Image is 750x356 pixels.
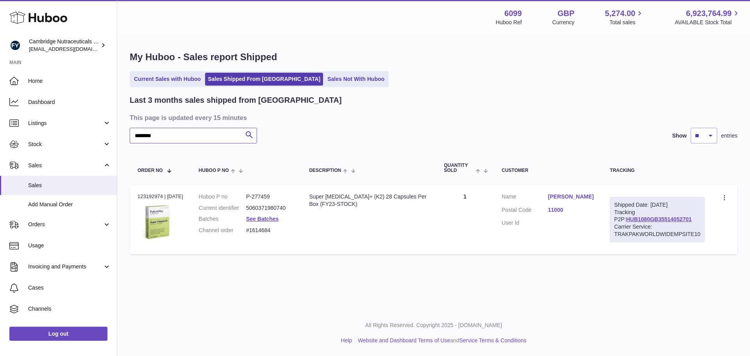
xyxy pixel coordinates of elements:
[610,168,705,173] div: Tracking
[309,168,341,173] span: Description
[614,223,700,238] div: Carrier Service: TRAKPAKWORLDWIDEMPSITE10
[557,8,574,19] strong: GBP
[28,242,111,249] span: Usage
[459,337,527,343] a: Service Terms & Conditions
[444,163,474,173] span: Quantity Sold
[502,193,548,202] dt: Name
[9,327,107,341] a: Log out
[205,73,323,86] a: Sales Shipped From [GEOGRAPHIC_DATA]
[502,206,548,216] dt: Postal Code
[28,120,103,127] span: Listings
[675,8,741,26] a: 6,923,764.99 AVAILABLE Stock Total
[605,8,636,19] span: 5,274.00
[199,204,246,212] dt: Current identifier
[341,337,352,343] a: Help
[548,193,595,200] a: [PERSON_NAME]
[28,263,103,270] span: Invoicing and Payments
[548,206,595,214] a: 11000
[246,216,279,222] a: See Batches
[28,305,111,313] span: Channels
[502,219,548,227] dt: User Id
[609,19,644,26] span: Total sales
[610,197,705,242] div: Tracking P2P:
[28,141,103,148] span: Stock
[614,201,700,209] div: Shipped Date: [DATE]
[355,337,526,344] li: and
[28,162,103,169] span: Sales
[28,221,103,228] span: Orders
[29,38,99,53] div: Cambridge Nutraceuticals Ltd
[137,168,163,173] span: Order No
[504,8,522,19] strong: 6099
[28,284,111,292] span: Cases
[29,46,115,52] span: [EMAIL_ADDRESS][DOMAIN_NAME]
[605,8,645,26] a: 5,274.00 Total sales
[309,193,428,208] div: Super [MEDICAL_DATA]+ (K2) 28 Capsules Per Box (FY23-STOCK)
[28,77,111,85] span: Home
[28,98,111,106] span: Dashboard
[137,202,177,242] img: 1619454718.png
[130,51,737,63] h1: My Huboo - Sales report Shipped
[496,19,522,26] div: Huboo Ref
[552,19,575,26] div: Currency
[199,227,246,234] dt: Channel order
[199,215,246,223] dt: Batches
[246,227,293,234] dd: #1614684
[123,322,744,329] p: All Rights Reserved. Copyright 2025 - [DOMAIN_NAME]
[672,132,687,140] label: Show
[28,182,111,189] span: Sales
[325,73,387,86] a: Sales Not With Huboo
[436,185,494,254] td: 1
[246,204,293,212] dd: 5060371980740
[721,132,737,140] span: entries
[686,8,732,19] span: 6,923,764.99
[502,168,594,173] div: Customer
[626,216,692,222] a: HUB1080GB35514052701
[358,337,450,343] a: Website and Dashboard Terms of Use
[246,193,293,200] dd: P-277459
[675,19,741,26] span: AVAILABLE Stock Total
[131,73,204,86] a: Current Sales with Huboo
[130,95,342,106] h2: Last 3 months sales shipped from [GEOGRAPHIC_DATA]
[9,39,21,51] img: internalAdmin-6099@internal.huboo.com
[28,201,111,208] span: Add Manual Order
[199,168,229,173] span: Huboo P no
[137,193,183,200] div: 123192974 | [DATE]
[130,113,736,122] h3: This page is updated every 15 minutes
[199,193,246,200] dt: Huboo P no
